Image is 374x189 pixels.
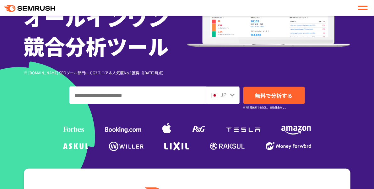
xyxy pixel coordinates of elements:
span: JP [221,91,227,98]
input: ドメイン、キーワードまたはURLを入力してください [70,87,206,104]
span: 無料で分析する [255,92,293,99]
small: ※7日間無料でお試し。自動課金なし。 [243,104,288,110]
a: 無料で分析する [243,87,305,104]
h1: オールインワン 競合分析ツール [24,3,187,60]
div: ※ [DOMAIN_NAME] SEOツール部門にてG2スコア＆人気度No.1獲得（[DATE]時点） [24,70,187,76]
